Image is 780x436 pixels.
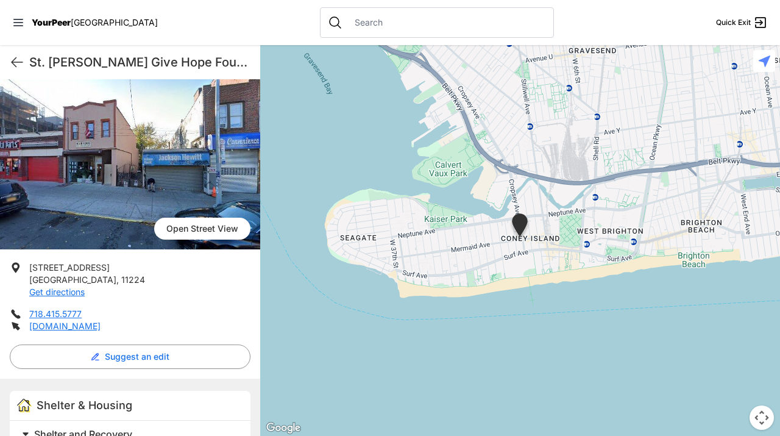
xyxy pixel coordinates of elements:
span: Shelter & Housing [37,399,132,412]
span: Suggest an edit [105,351,169,363]
a: Quick Exit [716,15,768,30]
span: Open Street View [154,218,250,240]
span: Quick Exit [716,18,751,27]
button: Suggest an edit [10,345,250,369]
span: [GEOGRAPHIC_DATA] [29,274,116,285]
input: Search [347,16,546,29]
img: Google [263,420,303,436]
a: 718.415.5777 [29,309,82,319]
span: 11224 [121,274,145,285]
a: Open this area in Google Maps (opens a new window) [263,420,303,436]
a: Get directions [29,287,85,297]
h1: St. [PERSON_NAME] Give Hope Foundation [29,54,250,71]
button: Map camera controls [750,406,774,430]
a: [DOMAIN_NAME] [29,321,101,331]
span: YourPeer [32,17,71,27]
span: [STREET_ADDRESS] [29,262,110,273]
a: YourPeer[GEOGRAPHIC_DATA] [32,19,158,26]
span: [GEOGRAPHIC_DATA] [71,17,158,27]
span: , [116,274,119,285]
